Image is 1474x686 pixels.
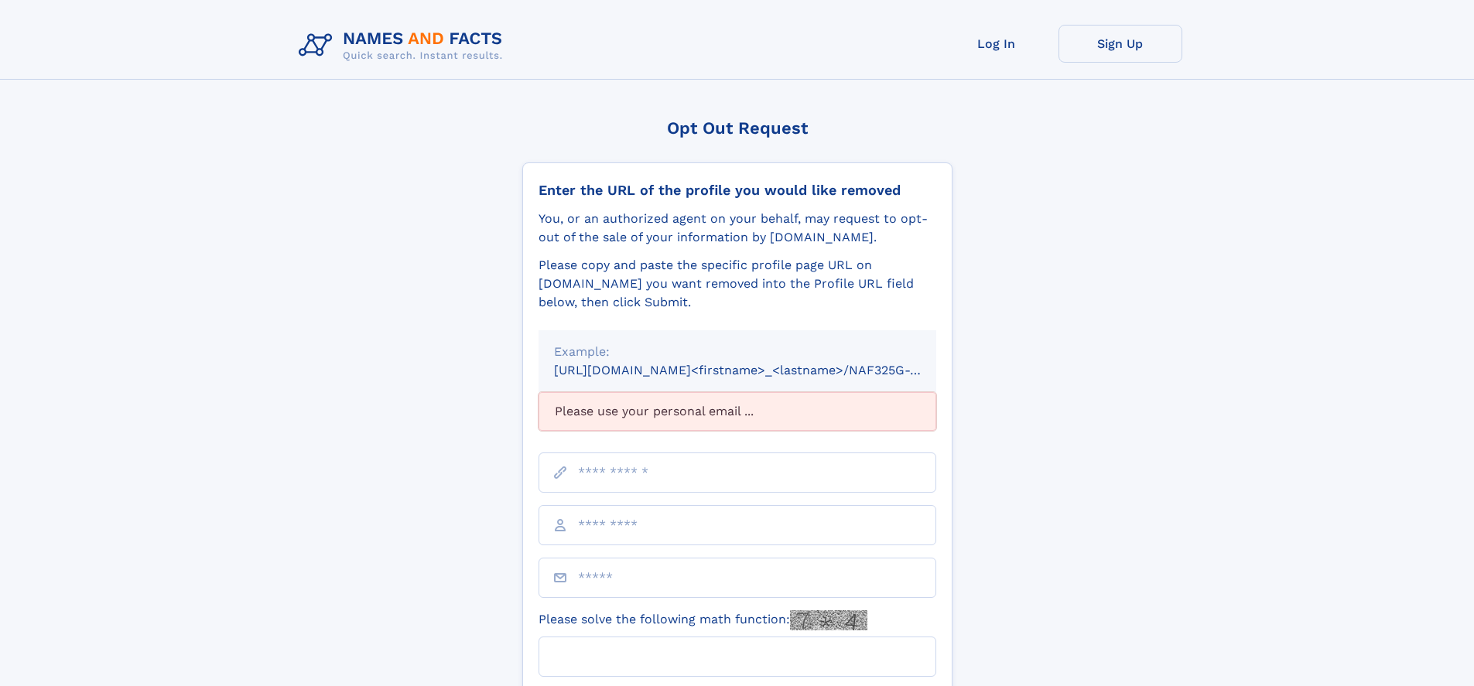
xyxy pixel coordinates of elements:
small: [URL][DOMAIN_NAME]<firstname>_<lastname>/NAF325G-xxxxxxxx [554,363,966,377]
div: You, or an authorized agent on your behalf, may request to opt-out of the sale of your informatio... [539,210,936,247]
div: Enter the URL of the profile you would like removed [539,182,936,199]
div: Please use your personal email ... [539,392,936,431]
div: Opt Out Request [522,118,952,138]
a: Sign Up [1058,25,1182,63]
label: Please solve the following math function: [539,610,867,630]
img: Logo Names and Facts [292,25,515,67]
div: Example: [554,343,921,361]
a: Log In [935,25,1058,63]
div: Please copy and paste the specific profile page URL on [DOMAIN_NAME] you want removed into the Pr... [539,256,936,312]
